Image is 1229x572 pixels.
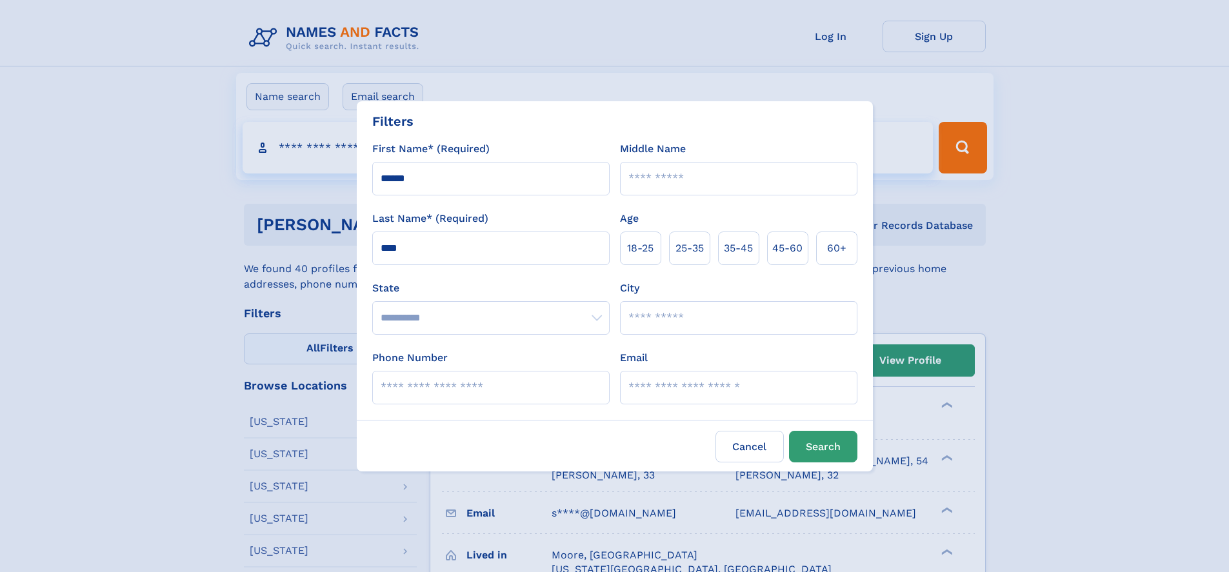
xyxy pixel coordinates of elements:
label: Cancel [715,431,784,462]
label: Last Name* (Required) [372,211,488,226]
label: Middle Name [620,141,686,157]
span: 18‑25 [627,241,654,256]
div: Filters [372,112,414,131]
span: 25‑35 [675,241,704,256]
label: Age [620,211,639,226]
label: Email [620,350,648,366]
span: 35‑45 [724,241,753,256]
label: Phone Number [372,350,448,366]
label: City [620,281,639,296]
span: 45‑60 [772,241,803,256]
button: Search [789,431,857,462]
label: First Name* (Required) [372,141,490,157]
span: 60+ [827,241,846,256]
label: State [372,281,610,296]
